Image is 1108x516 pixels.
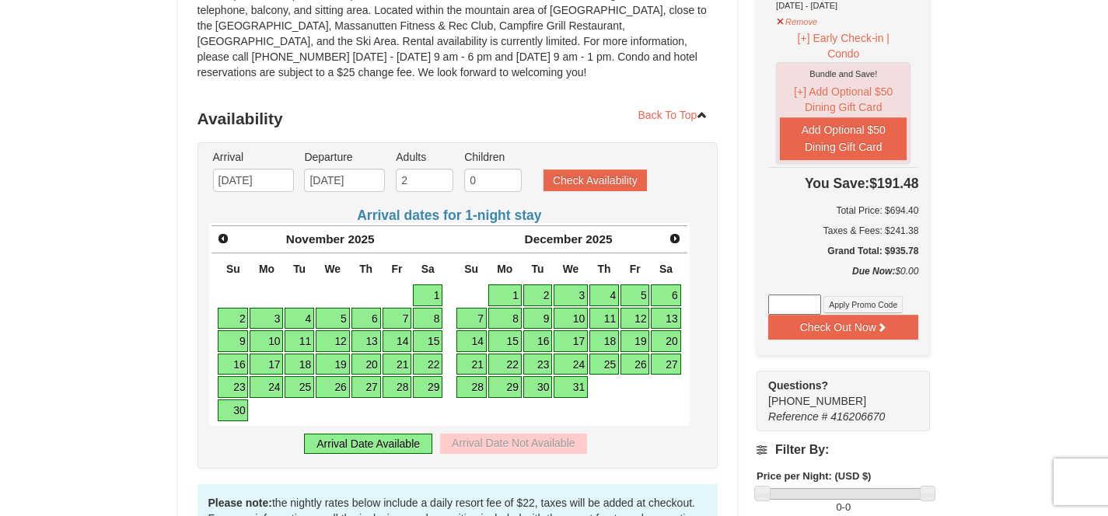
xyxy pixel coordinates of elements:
[213,228,235,249] a: Prev
[554,284,588,306] a: 3
[589,330,619,352] a: 18
[285,308,314,329] a: 4
[208,497,272,509] strong: Please note:
[488,284,522,306] a: 1
[523,308,553,329] a: 9
[651,284,680,306] a: 6
[651,308,680,329] a: 13
[768,379,828,392] strong: Questions?
[523,354,553,375] a: 23
[285,376,314,398] a: 25
[768,378,902,407] span: [PHONE_NUMBER]
[348,232,374,246] span: 2025
[456,376,487,398] a: 28
[531,263,544,275] span: Tuesday
[757,470,871,482] strong: Price per Night: (USD $)
[218,308,248,329] a: 2
[620,308,650,329] a: 12
[768,315,918,340] button: Check Out Now
[630,263,641,275] span: Friday
[585,232,612,246] span: 2025
[383,354,412,375] a: 21
[620,354,650,375] a: 26
[845,501,851,513] span: 0
[383,330,412,352] a: 14
[628,103,718,127] a: Back To Top
[250,376,283,398] a: 24
[413,354,442,375] a: 22
[659,263,673,275] span: Saturday
[413,284,442,306] a: 1
[768,203,918,218] h6: Total Price: $694.40
[768,176,918,191] h4: $191.48
[359,263,372,275] span: Thursday
[218,376,248,398] a: 23
[316,308,350,329] a: 5
[351,308,381,329] a: 6
[250,354,283,375] a: 17
[218,354,248,375] a: 16
[218,330,248,352] a: 9
[413,376,442,398] a: 29
[413,330,442,352] a: 15
[304,434,432,454] div: Arrival Date Available
[836,501,841,513] span: 0
[589,284,619,306] a: 4
[525,232,582,246] span: December
[664,228,686,249] a: Next
[620,330,650,352] a: 19
[823,296,903,313] button: Apply Promo Code
[805,176,869,191] span: You Save:
[488,354,522,375] a: 22
[391,263,402,275] span: Friday
[213,149,294,165] label: Arrival
[464,263,478,275] span: Sunday
[351,354,381,375] a: 20
[316,376,350,398] a: 26
[217,232,229,245] span: Prev
[209,207,690,223] h4: Arrival dates for 1-night stay
[776,30,911,62] button: [+] Early Check-in | Condo
[523,376,553,398] a: 30
[852,266,895,277] strong: Due Now:
[285,354,314,375] a: 18
[554,330,588,352] a: 17
[497,263,512,275] span: Monday
[259,263,274,275] span: Monday
[620,284,650,306] a: 5
[563,263,579,275] span: Wednesday
[776,10,818,30] button: Remove
[316,354,350,375] a: 19
[554,308,588,329] a: 10
[544,169,647,191] button: Check Availability
[351,330,381,352] a: 13
[285,330,314,352] a: 11
[440,434,586,454] div: Arrival Date Not Available
[383,308,412,329] a: 7
[669,232,681,245] span: Next
[286,232,344,246] span: November
[197,103,718,134] h3: Availability
[757,443,930,457] h4: Filter By:
[768,243,918,259] h5: Grand Total: $935.78
[554,354,588,375] a: 24
[768,223,918,239] div: Taxes & Fees: $241.38
[523,330,553,352] a: 16
[413,308,442,329] a: 8
[421,263,435,275] span: Saturday
[488,376,522,398] a: 29
[218,399,248,421] a: 30
[488,330,522,352] a: 15
[250,308,283,329] a: 3
[651,330,680,352] a: 20
[589,308,619,329] a: 11
[304,149,385,165] label: Departure
[383,376,412,398] a: 28
[780,117,907,160] button: Add Optional $50 Dining Gift Card
[293,263,306,275] span: Tuesday
[396,149,453,165] label: Adults
[456,354,487,375] a: 21
[456,330,487,352] a: 14
[488,308,522,329] a: 8
[351,376,381,398] a: 27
